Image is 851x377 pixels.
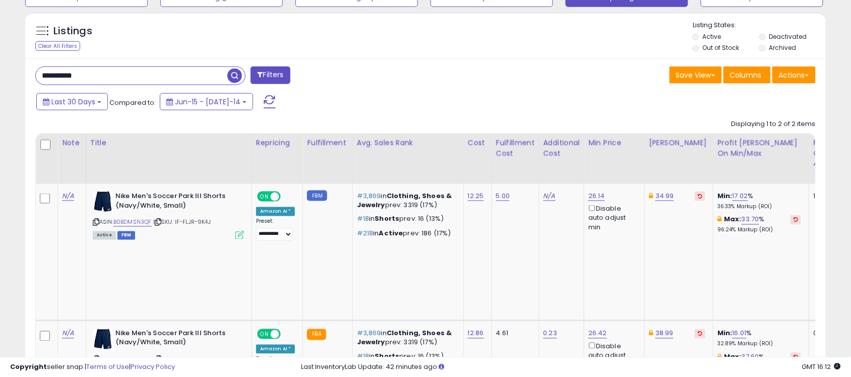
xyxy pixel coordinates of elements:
[279,193,295,201] span: OFF
[496,191,510,201] a: 5.00
[724,215,742,224] b: Max:
[93,231,116,240] span: All listings currently available for purchase on Amazon
[93,192,244,238] div: ASIN:
[256,138,299,148] div: Repricing
[717,203,801,210] p: 36.33% Markup (ROI)
[543,329,558,339] a: 0.23
[717,192,801,210] div: %
[53,24,92,38] h5: Listings
[813,329,844,338] div: 0
[258,330,271,338] span: ON
[115,192,238,213] b: Nike Men's Soccer Park III Shorts (Navy/White, Small)
[35,41,80,51] div: Clear All Filters
[160,93,253,110] button: Jun-15 - [DATE]-14
[357,215,456,224] p: in prev: 16 (13%)
[357,191,452,210] span: Clothing, Shoes & Jewelry
[655,329,674,339] a: 38.99
[723,67,771,84] button: Columns
[357,192,456,210] p: in prev: 3319 (17%)
[543,138,580,159] div: Additional Cost
[379,229,403,238] span: Active
[357,229,456,238] p: in prev: 186 (17%)
[10,362,47,371] strong: Copyright
[256,345,295,354] div: Amazon AI *
[36,93,108,110] button: Last 30 Days
[307,138,348,148] div: Fulfillment
[588,203,637,232] div: Disable auto adjust min
[588,191,605,201] a: 26.14
[62,138,82,148] div: Note
[769,32,807,41] label: Deactivated
[468,329,484,339] a: 12.86
[86,362,129,371] a: Terms of Use
[717,215,801,234] div: %
[301,362,841,372] div: Last InventoryLab Update: 42 minutes ago.
[256,207,295,216] div: Amazon AI *
[357,329,381,338] span: #3,869
[802,362,841,371] span: 2025-08-14 16:12 GMT
[717,191,733,201] b: Min:
[62,191,74,201] a: N/A
[588,341,637,370] div: Disable auto adjust min
[307,191,327,201] small: FBM
[468,191,484,201] a: 12.25
[117,231,136,240] span: FBM
[732,119,816,129] div: Displaying 1 to 2 of 2 items
[375,214,400,224] span: Shorts
[496,329,531,338] div: 4.61
[703,32,721,41] label: Active
[93,192,113,212] img: 314XHihVOKL._SL40_.jpg
[468,138,488,148] div: Cost
[153,218,211,226] span: | SKU: IF-FLJR-9K4J
[90,138,248,148] div: Title
[113,218,152,227] a: B0BDMSN3QF
[717,329,733,338] b: Min:
[703,43,740,52] label: Out of Stock
[772,67,816,84] button: Actions
[307,329,326,340] small: FBA
[357,229,374,238] span: #218
[717,138,805,159] div: Profit [PERSON_NAME] on Min/Max
[357,214,369,224] span: #18
[279,330,295,338] span: OFF
[717,329,801,348] div: %
[109,98,156,107] span: Compared to:
[496,138,535,159] div: Fulfillment Cost
[258,193,271,201] span: ON
[256,218,295,241] div: Preset:
[357,138,459,148] div: Avg. Sales Rank
[588,329,607,339] a: 26.42
[733,191,748,201] a: 17.02
[93,329,113,349] img: 314XHihVOKL._SL40_.jpg
[742,215,759,225] a: 33.70
[62,329,74,339] a: N/A
[251,67,290,84] button: Filters
[357,329,456,347] p: in prev: 3319 (17%)
[717,341,801,348] p: 32.89% Markup (ROI)
[717,227,801,234] p: 96.24% Markup (ROI)
[693,21,826,30] p: Listing States:
[655,191,674,201] a: 34.99
[649,138,709,148] div: [PERSON_NAME]
[357,329,452,347] span: Clothing, Shoes & Jewelry
[10,362,175,372] div: seller snap | |
[543,191,556,201] a: N/A
[730,70,762,80] span: Columns
[588,138,640,148] div: Min Price
[813,138,848,159] div: Fulfillable Quantity
[51,97,95,107] span: Last 30 Days
[357,191,381,201] span: #3,869
[175,97,240,107] span: Jun-15 - [DATE]-14
[670,67,722,84] button: Save View
[733,329,747,339] a: 16.01
[813,192,844,201] div: 18
[115,329,238,350] b: Nike Men's Soccer Park III Shorts (Navy/White, Small)
[769,43,797,52] label: Archived
[131,362,175,371] a: Privacy Policy
[713,134,809,184] th: The percentage added to the cost of goods (COGS) that forms the calculator for Min & Max prices.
